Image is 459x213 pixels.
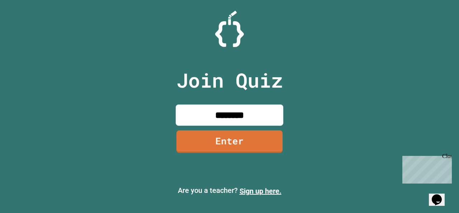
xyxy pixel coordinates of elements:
iframe: chat widget [399,153,452,184]
img: Logo.svg [215,11,244,47]
a: Enter [176,130,283,153]
p: Are you a teacher? [6,185,453,196]
p: Join Quiz [176,65,283,95]
a: Sign up here. [240,187,281,195]
div: Chat with us now!Close [3,3,49,46]
iframe: chat widget [429,184,452,206]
